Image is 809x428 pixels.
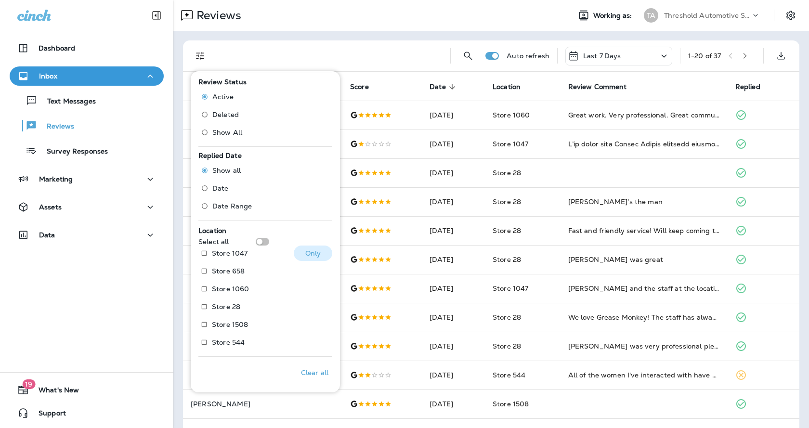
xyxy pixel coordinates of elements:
[212,267,245,275] p: Store 658
[198,226,226,235] span: Location
[422,389,485,418] td: [DATE]
[568,284,720,293] div: Brittany and the staff at the location were easy and wonderful to work with! Fast and efficient
[212,285,249,293] p: Store 1060
[493,82,533,91] span: Location
[10,39,164,58] button: Dashboard
[37,147,108,156] p: Survey Responses
[493,313,521,322] span: Store 28
[568,83,627,91] span: Review Comment
[568,312,720,322] div: We love Grease Monkey! The staff has always been friendly and easy to work with. Today, Danny, wa...
[212,111,239,118] span: Deleted
[568,370,720,380] div: All of the women I've interacted with have been very informative, courteous & professional. The l...
[350,82,381,91] span: Score
[198,238,229,246] p: Select all
[212,167,241,174] span: Show all
[644,8,658,23] div: TA
[350,83,369,91] span: Score
[305,249,321,257] p: Only
[10,91,164,111] button: Text Messages
[568,139,720,149] div: I’ve given this Grease Monkey location multiple chances, and unfortunately, each visit has been c...
[198,78,247,86] span: Review Status
[568,341,720,351] div: Danny was very professional pleased with service
[10,197,164,217] button: Assets
[39,203,62,211] p: Assets
[493,140,528,148] span: Store 1047
[193,8,241,23] p: Reviews
[212,93,234,101] span: Active
[10,141,164,161] button: Survey Responses
[493,169,521,177] span: Store 28
[568,82,639,91] span: Review Comment
[294,246,332,261] button: Only
[664,12,751,19] p: Threshold Automotive Service dba Grease Monkey
[191,400,335,408] p: [PERSON_NAME]
[212,202,252,210] span: Date Range
[212,184,229,192] span: Date
[39,231,55,239] p: Data
[568,226,720,235] div: Fast and friendly service! Will keep coming to this location.
[493,83,521,91] span: Location
[191,65,340,392] div: Filters
[593,12,634,20] span: Working as:
[493,197,521,206] span: Store 28
[493,111,530,119] span: Store 1060
[212,338,245,346] p: Store 544
[568,197,720,207] div: Danny’s the man
[29,386,79,398] span: What's New
[568,110,720,120] div: Great work. Very professional. Great communication. Alex is the name of manager that was helping ...
[22,379,35,389] span: 19
[39,44,75,52] p: Dashboard
[422,245,485,274] td: [DATE]
[301,369,328,376] p: Clear all
[422,274,485,303] td: [DATE]
[422,216,485,245] td: [DATE]
[422,303,485,332] td: [DATE]
[422,101,485,130] td: [DATE]
[735,83,760,91] span: Replied
[583,52,621,60] p: Last 7 Days
[493,400,529,408] span: Store 1508
[493,255,521,264] span: Store 28
[568,255,720,264] div: Danny was great
[212,321,248,328] p: Store 1508
[10,403,164,423] button: Support
[37,122,74,131] p: Reviews
[493,342,521,350] span: Store 28
[212,303,240,311] p: Store 28
[297,361,332,385] button: Clear all
[422,130,485,158] td: [DATE]
[458,46,478,65] button: Search Reviews
[10,116,164,136] button: Reviews
[39,72,57,80] p: Inbox
[493,371,525,379] span: Store 544
[38,97,96,106] p: Text Messages
[782,7,799,24] button: Settings
[10,66,164,86] button: Inbox
[507,52,549,60] p: Auto refresh
[422,332,485,361] td: [DATE]
[771,46,791,65] button: Export as CSV
[422,361,485,389] td: [DATE]
[493,226,521,235] span: Store 28
[39,175,73,183] p: Marketing
[430,82,458,91] span: Date
[422,158,485,187] td: [DATE]
[143,6,170,25] button: Collapse Sidebar
[10,169,164,189] button: Marketing
[10,380,164,400] button: 19What's New
[688,52,721,60] div: 1 - 20 of 37
[212,249,248,257] p: Store 1047
[735,82,773,91] span: Replied
[191,46,210,65] button: Filters
[422,187,485,216] td: [DATE]
[493,284,528,293] span: Store 1047
[198,151,242,160] span: Replied Date
[29,409,66,421] span: Support
[10,225,164,245] button: Data
[212,129,242,136] span: Show All
[430,83,446,91] span: Date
